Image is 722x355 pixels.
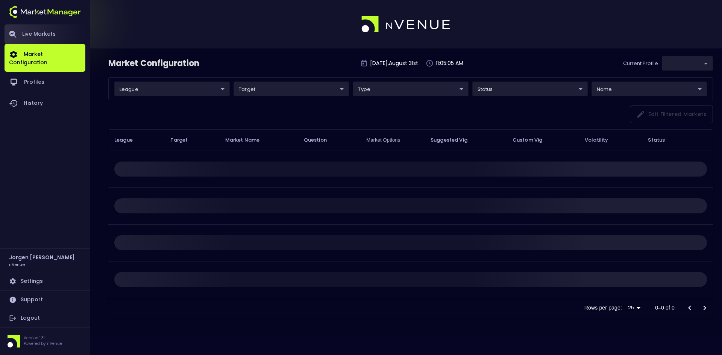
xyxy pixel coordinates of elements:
[513,137,552,144] span: Custom Vig
[24,341,62,346] p: Powered by nVenue
[9,253,75,261] h2: Jorgen [PERSON_NAME]
[584,304,622,311] p: Rows per page:
[431,137,477,144] span: Suggested Vig
[5,24,85,44] a: Live Markets
[472,82,588,96] div: league
[360,129,425,151] th: Market Options
[353,82,468,96] div: league
[585,137,618,144] span: Volatility
[108,129,713,298] table: collapsible table
[5,44,85,72] a: Market Configuration
[5,93,85,114] a: History
[361,16,451,33] img: logo
[662,56,713,71] div: league
[625,302,643,313] div: 25
[5,335,85,347] div: Version 1.31Powered by nVenue
[436,59,463,67] p: 11:05:05 AM
[9,6,81,18] img: logo
[108,57,200,69] div: Market Configuration
[304,137,337,144] span: Question
[5,309,85,327] a: Logout
[170,137,197,144] span: Target
[24,335,62,341] p: Version 1.31
[648,136,665,145] span: Status
[5,72,85,93] a: Profiles
[592,82,707,96] div: league
[114,82,230,96] div: league
[234,82,349,96] div: league
[114,137,143,144] span: League
[9,261,25,267] h3: nVenue
[623,60,658,67] p: Current Profile
[648,136,675,145] span: Status
[225,137,270,144] span: Market Name
[655,304,675,311] p: 0–0 of 0
[5,291,85,309] a: Support
[5,272,85,290] a: Settings
[370,59,418,67] p: [DATE] , August 31 st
